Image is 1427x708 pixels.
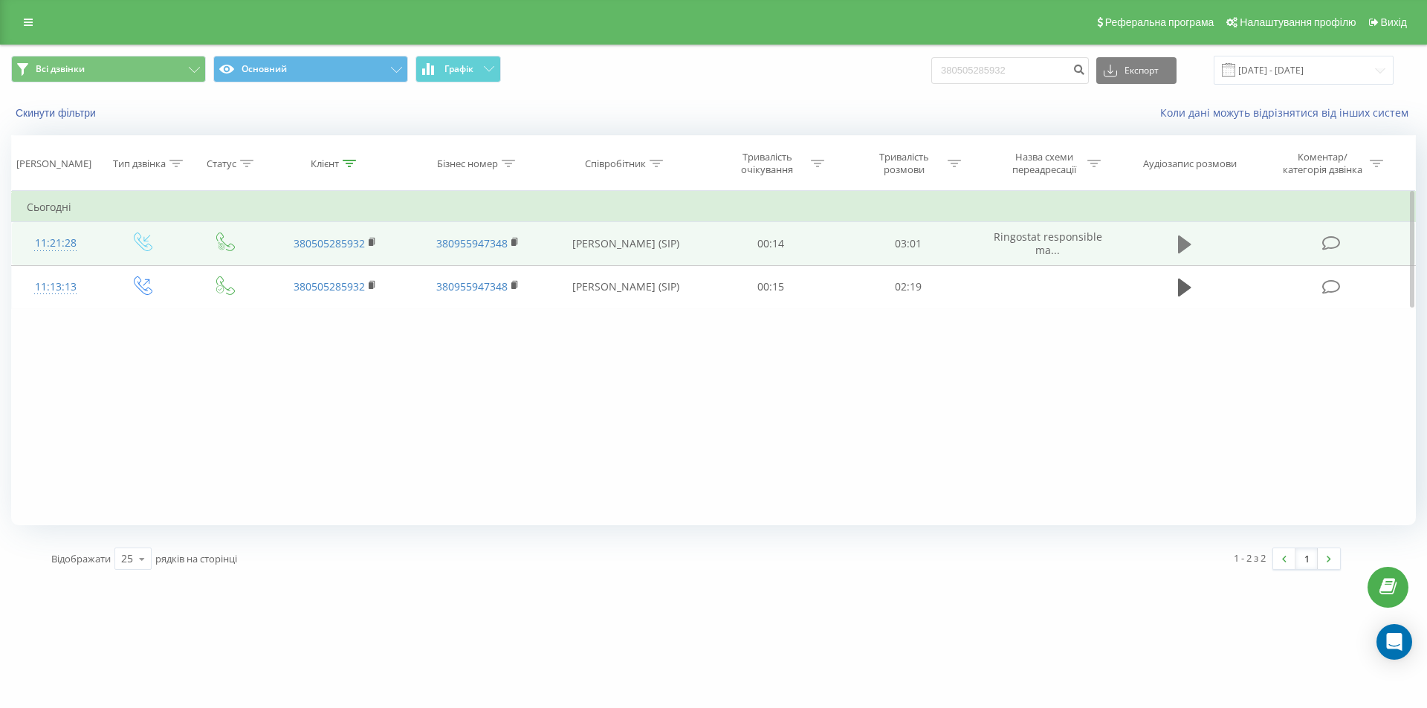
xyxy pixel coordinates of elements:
button: Скинути фільтри [11,106,103,120]
td: 00:15 [702,265,839,308]
input: Пошук за номером [931,57,1089,84]
div: 1 - 2 з 2 [1234,551,1266,565]
a: 1 [1295,548,1318,569]
a: 380505285932 [294,279,365,293]
div: Бізнес номер [437,157,498,170]
div: Назва схеми переадресації [1004,151,1084,176]
div: Open Intercom Messenger [1376,624,1412,660]
td: 03:01 [839,222,976,265]
td: 00:14 [702,222,839,265]
div: [PERSON_NAME] [16,157,91,170]
div: 11:21:28 [27,229,85,258]
button: Експорт [1096,57,1177,84]
button: Основний [213,56,408,82]
div: Співробітник [585,157,646,170]
div: Тривалість розмови [864,151,944,176]
td: [PERSON_NAME] (SIP) [549,265,702,308]
div: Тривалість очікування [728,151,807,176]
td: [PERSON_NAME] (SIP) [549,222,702,265]
button: Графік [415,56,501,82]
span: Вихід [1381,16,1407,28]
div: Тип дзвінка [113,157,166,170]
div: Клієнт [311,157,339,170]
a: Коли дані можуть відрізнятися вiд інших систем [1160,105,1416,120]
span: рядків на сторінці [155,552,237,565]
div: 11:13:13 [27,273,85,302]
td: Сьогодні [12,192,1416,222]
div: 25 [121,551,133,566]
div: Аудіозапис розмови [1143,157,1237,170]
span: Всі дзвінки [36,63,85,75]
div: Коментар/категорія дзвінка [1279,151,1366,176]
span: Ringostat responsible ma... [994,230,1102,257]
a: 380955947348 [436,236,508,250]
td: 02:19 [839,265,976,308]
a: 380505285932 [294,236,365,250]
a: 380955947348 [436,279,508,293]
div: Статус [207,157,236,170]
span: Реферальна програма [1105,16,1214,28]
button: Всі дзвінки [11,56,206,82]
span: Графік [444,64,473,74]
span: Відображати [51,552,111,565]
span: Налаштування профілю [1240,16,1356,28]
